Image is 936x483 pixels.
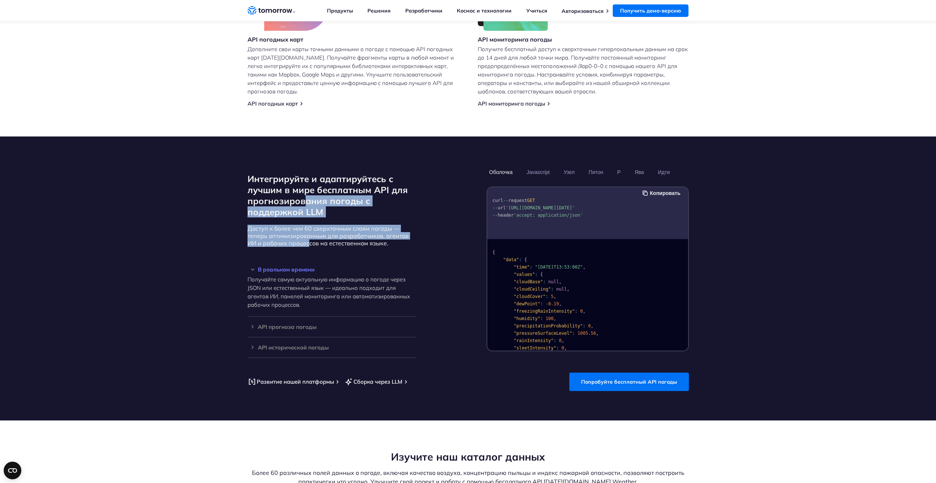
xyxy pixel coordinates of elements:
font: Попробуйте бесплатный API погоды [581,379,677,385]
div: API прогноза погоды [248,324,417,330]
a: Продукты [327,7,353,14]
span: : [583,323,585,328]
span: "precipitationProbability" [513,323,583,328]
span: 0 [588,323,591,328]
font: Космос и технологии [457,7,512,14]
button: Ява [632,166,646,178]
span: , [554,316,556,321]
span: null [556,287,567,292]
font: Идти [658,169,669,175]
font: API мониторинга погоды [478,36,552,43]
button: Javascript [524,166,552,178]
span: "cloudCeiling" [513,287,551,292]
font: API прогноза погоды [258,323,317,330]
font: Получите бесплатный доступ к сверхточным гиперлокальным данным на срок до 14 дней для любой точки... [478,46,688,95]
font: API погодных карт [248,36,303,43]
span: 0 [559,338,561,343]
span: -- [492,213,498,218]
div: В реальном времени [248,267,417,272]
font: В реальном времени [258,266,314,273]
font: Изучите наш каталог данных [391,450,545,463]
span: "dewPoint" [513,301,540,306]
button: Узел [561,166,577,178]
span: "time" [513,264,529,270]
span: 1005.56 [577,331,596,336]
span: "humidity" [513,316,540,321]
a: API мониторинга погоды [478,100,545,107]
span: 'accept: application/json' [513,213,583,218]
span: 5 [551,294,553,299]
span: : [556,345,559,351]
button: Open CMP widget [4,462,21,479]
span: - [545,301,548,306]
font: API исторической погоды [258,344,329,351]
span: "data" [503,257,519,262]
a: Попробуйте бесплатный API погоды [569,373,689,391]
span: 0.19 [548,301,559,306]
div: API исторической погоды [248,345,417,350]
span: , [591,323,593,328]
font: Узел [563,169,574,175]
span: : [519,257,522,262]
span: 0 [580,309,583,314]
span: : [551,287,553,292]
a: Получить демо-версию [613,4,688,17]
a: API погодных карт [248,100,298,107]
span: url [498,205,506,210]
span: : [543,279,545,284]
button: Копировать [643,189,683,197]
span: , [564,345,567,351]
span: , [583,264,585,270]
span: "sleetIntensity" [513,345,556,351]
span: , [559,301,561,306]
font: Копировать [650,190,680,196]
font: Питон [588,169,603,175]
a: Учиться [526,7,547,14]
span: "[DATE]T13:53:00Z" [535,264,583,270]
span: "cloudBase" [513,279,542,284]
font: Получайте самую актуальную информацию о погоде через JSON или естественный язык — идеально подход... [248,276,410,308]
a: Решения [367,7,391,14]
a: Развитие нашей платформы [248,377,334,386]
font: Развитие нашей платформы [257,378,334,385]
span: request [508,198,527,203]
span: { [524,257,527,262]
a: Авторизоваться [562,8,604,14]
span: GET [527,198,535,203]
span: "rainIntensity" [513,338,553,343]
span: : [530,264,532,270]
font: Интегрируйте и адаптируйтесь с лучшим в мире бесплатным API для прогнозирования погоды с поддержк... [248,173,408,217]
span: , [561,338,564,343]
span: { [492,250,495,255]
span: "freezingRainIntensity" [513,309,574,314]
span: "values" [513,272,535,277]
span: : [545,294,548,299]
span: curl [492,198,503,203]
span: , [596,331,598,336]
a: Домашняя ссылка [248,5,295,16]
span: , [583,309,585,314]
button: Идти [655,166,672,178]
span: , [559,279,561,284]
span: { [540,272,543,277]
span: null [548,279,559,284]
span: "cloudCover" [513,294,545,299]
font: Доступ к более чем 60 сверхточным слоям погоды — теперь оптимизированным для разработчиков, агент... [248,225,409,247]
span: 0 [561,345,564,351]
button: Оболочка [487,166,515,178]
font: Ява [634,169,644,175]
span: : [540,301,543,306]
font: Оболочка [489,169,513,175]
span: "pressureSurfaceLevel" [513,331,572,336]
font: Р [617,169,620,175]
font: Сборка через LLM [353,378,402,385]
a: Разработчики [405,7,442,14]
font: Получить демо-версию [620,7,681,14]
span: : [540,316,543,321]
font: Javascript [526,169,549,175]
